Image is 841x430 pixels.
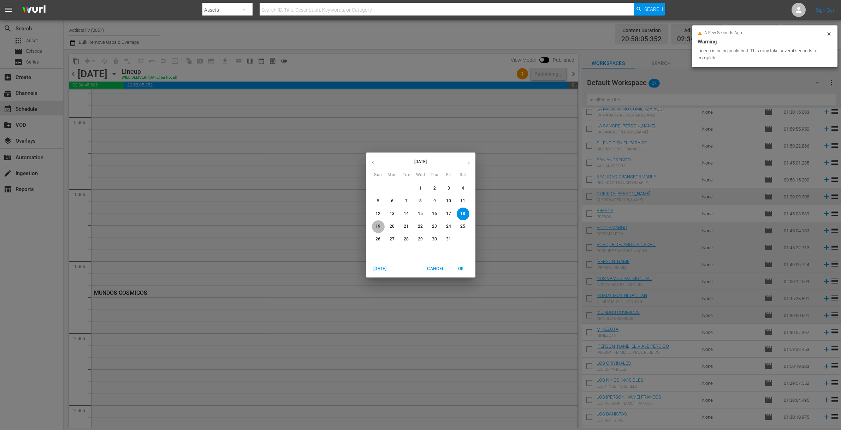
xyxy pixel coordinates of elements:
button: 27 [386,233,399,246]
div: Lineup is being published. This may take several seconds to complete. [698,47,824,61]
p: 8 [419,198,422,204]
div: Warning [698,37,832,46]
button: OK [450,263,473,275]
p: 7 [405,198,408,204]
p: 26 [375,236,380,242]
span: Fri [443,172,455,179]
p: 20 [390,223,395,229]
span: Mon [386,172,399,179]
p: 1 [419,185,422,191]
p: [DATE] [380,159,462,165]
button: 24 [443,220,455,233]
img: ans4CAIJ8jUAAAAAAAAAAAAAAAAAAAAAAAAgQb4GAAAAAAAAAAAAAAAAAAAAAAAAJMjXAAAAAAAAAAAAAAAAAAAAAAAAgAT5G... [17,2,51,18]
p: 19 [375,223,380,229]
p: 12 [375,211,380,217]
button: 15 [414,208,427,220]
button: 18 [457,208,469,220]
button: 29 [414,233,427,246]
button: 2 [428,182,441,195]
button: 12 [372,208,385,220]
span: [DATE] [372,265,389,273]
p: 29 [418,236,423,242]
button: Cancel [424,263,447,275]
span: Sun [372,172,385,179]
button: 28 [400,233,413,246]
button: 16 [428,208,441,220]
p: 9 [433,198,436,204]
p: 23 [432,223,437,229]
button: 25 [457,220,469,233]
button: 9 [428,195,441,208]
span: Wed [414,172,427,179]
p: 21 [404,223,409,229]
button: 31 [443,233,455,246]
p: 18 [460,211,465,217]
button: 26 [372,233,385,246]
button: 8 [414,195,427,208]
button: 13 [386,208,399,220]
button: 3 [443,182,455,195]
button: 1 [414,182,427,195]
button: 21 [400,220,413,233]
button: 5 [372,195,385,208]
button: 11 [457,195,469,208]
button: 22 [414,220,427,233]
p: 10 [446,198,451,204]
p: 16 [432,211,437,217]
button: 10 [443,195,455,208]
span: Cancel [427,265,444,273]
p: 22 [418,223,423,229]
p: 4 [462,185,464,191]
p: 30 [432,236,437,242]
button: 17 [443,208,455,220]
button: 7 [400,195,413,208]
button: [DATE] [369,263,391,275]
p: 2 [433,185,436,191]
span: Thu [428,172,441,179]
p: 13 [390,211,395,217]
button: 4 [457,182,469,195]
button: 14 [400,208,413,220]
button: 6 [386,195,399,208]
p: 17 [446,211,451,217]
span: Sat [457,172,469,179]
p: 28 [404,236,409,242]
p: 15 [418,211,423,217]
p: 27 [390,236,395,242]
span: OK [453,265,470,273]
p: 11 [460,198,465,204]
span: a few seconds ago [704,30,742,36]
button: 20 [386,220,399,233]
p: 14 [404,211,409,217]
p: 31 [446,236,451,242]
p: 24 [446,223,451,229]
span: Tue [400,172,413,179]
span: menu [4,6,13,14]
a: Sign Out [816,7,834,13]
button: 19 [372,220,385,233]
button: 30 [428,233,441,246]
button: 23 [428,220,441,233]
p: 5 [377,198,379,204]
p: 6 [391,198,393,204]
span: Search [644,3,663,16]
p: 25 [460,223,465,229]
p: 3 [448,185,450,191]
